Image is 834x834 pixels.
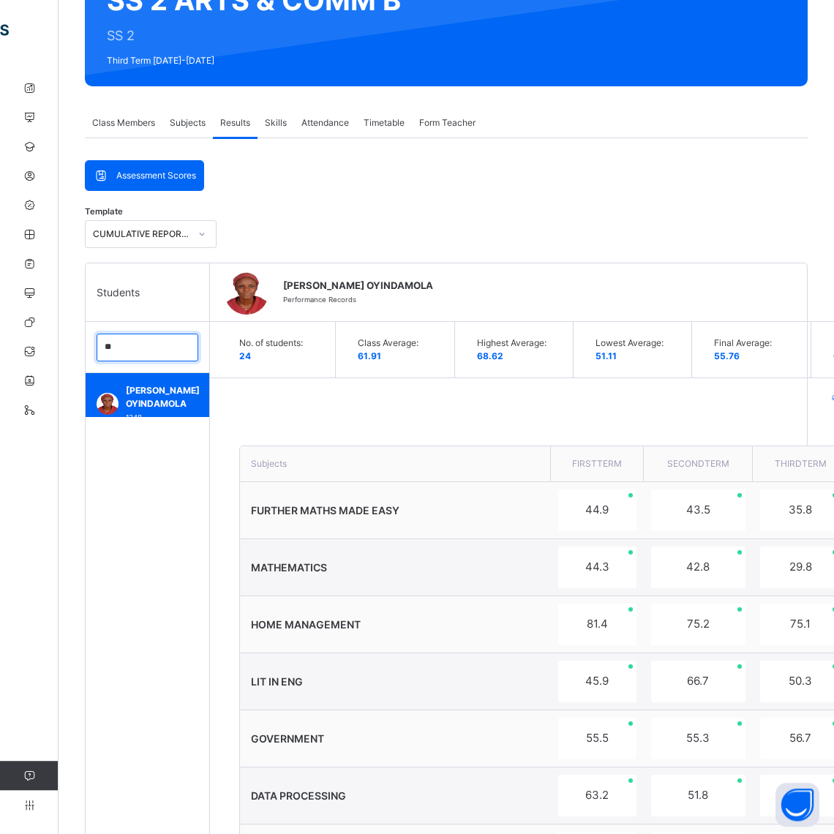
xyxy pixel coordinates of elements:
span: GOVERNMENT [251,732,324,745]
div: CUMULATIVE REPORT SHEET [93,228,189,241]
span: Results [220,116,250,129]
span: 24 [239,350,251,361]
span: Lowest Average: [596,337,677,350]
span: Third Term [DATE]-[DATE] [107,54,401,67]
div: 63.2 [558,775,636,816]
span: No. of students: [239,337,320,350]
th: Subjects [240,446,551,482]
div: 44.3 [558,546,636,588]
div: 75.2 [651,604,745,645]
span: 68.62 [477,350,503,361]
div: 42.8 [651,546,745,588]
span: Highest Average: [477,337,558,350]
th: SECOND TERM [644,446,753,482]
div: 43.5 [651,489,745,531]
th: FIRST TERM [551,446,644,482]
span: Students [97,285,140,300]
span: [PERSON_NAME] OYINDAMOLA [283,279,826,293]
span: Class Members [92,116,155,129]
div: 51.8 [651,775,745,816]
span: Subjects [170,116,206,129]
span: LIT IN ENG [251,675,303,688]
div: 45.9 [558,661,636,702]
span: [PERSON_NAME] OYINDAMOLA [126,384,200,410]
span: Template [85,206,123,218]
span: Final Average: [714,337,795,350]
span: DATA PROCESSING [251,789,346,802]
span: Timetable [364,116,405,129]
div: 81.4 [558,604,636,645]
span: 51.11 [596,350,617,361]
div: 55.3 [651,718,745,759]
span: Performance Records [283,296,356,304]
div: 66.7 [651,661,745,702]
div: 55.5 [558,718,636,759]
span: Attendance [301,116,349,129]
span: Assessment Scores [116,169,196,182]
div: 44.9 [558,489,636,531]
img: 1348.png [97,393,119,415]
span: 55.76 [714,350,740,361]
span: Class Average: [358,337,439,350]
span: 1348 [126,413,142,421]
span: Skills [265,116,287,129]
span: FURTHER MATHS MADE EASY [251,504,399,516]
span: MATHEMATICS [251,561,327,574]
span: Form Teacher [419,116,476,129]
span: HOME MANAGEMENT [251,618,361,631]
span: 61.91 [358,350,381,361]
button: Open asap [775,783,819,827]
img: 1348.png [225,271,268,315]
